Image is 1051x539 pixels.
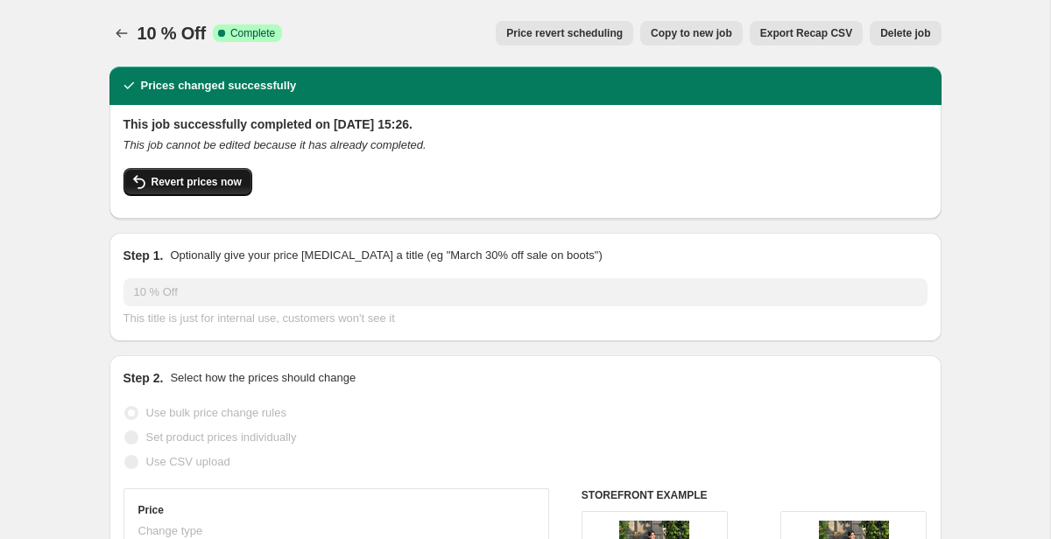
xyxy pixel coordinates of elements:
[146,430,297,444] span: Set product prices individually
[109,21,134,45] button: Price change jobs
[123,138,427,151] i: This job cannot be edited because it has already completed.
[640,21,743,45] button: Copy to new job
[123,115,928,133] h2: This job successfully completed on [DATE] 15:26.
[170,247,602,264] p: Optionally give your price [MEDICAL_DATA] a title (eg "March 30% off sale on boots")
[170,369,356,387] p: Select how the prices should change
[870,21,941,45] button: Delete job
[750,21,863,45] button: Export Recap CSV
[230,26,275,40] span: Complete
[152,175,242,189] span: Revert prices now
[496,21,633,45] button: Price revert scheduling
[123,369,164,387] h2: Step 2.
[141,77,297,94] h2: Prices changed successfully
[146,455,230,468] span: Use CSV upload
[651,26,732,40] span: Copy to new job
[138,524,203,537] span: Change type
[880,26,930,40] span: Delete job
[506,26,623,40] span: Price revert scheduling
[760,26,852,40] span: Export Recap CSV
[123,247,164,264] h2: Step 1.
[123,311,395,325] span: This title is just for internal use, customers won't see it
[146,406,286,419] span: Use bulk price change rules
[138,503,164,517] h3: Price
[582,488,928,502] h6: STOREFRONT EXAMPLE
[123,168,252,196] button: Revert prices now
[123,278,928,306] input: 30% off holiday sale
[138,24,206,43] span: 10 % Off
